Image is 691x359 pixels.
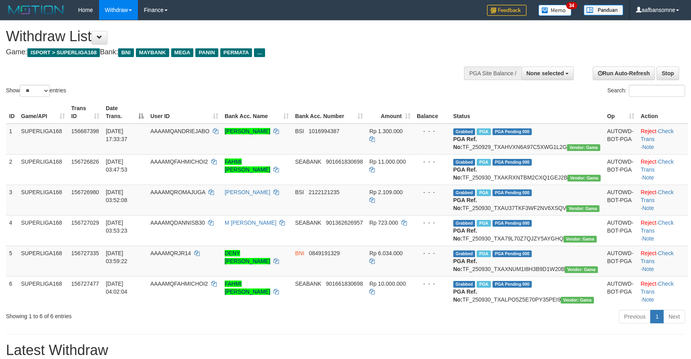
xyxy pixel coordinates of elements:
[18,154,68,185] td: SUPERLIGA168
[642,266,654,272] a: Note
[450,276,604,307] td: TF_250930_TXALPO5Z5E70PY35PEI9
[450,246,604,276] td: TF_250930_TXAXNUM1I8H3B9D1W20B
[18,101,68,124] th: Game/API: activate to sort column ascending
[195,48,218,57] span: PANIN
[604,124,638,155] td: AUTOWD-BOT-PGA
[584,5,623,15] img: panduan.png
[150,158,208,165] span: AAAAMQFAHMICHOI2
[6,246,18,276] td: 5
[369,281,406,287] span: Rp 10.000.000
[604,185,638,215] td: AUTOWD-BOT-PGA
[477,189,491,196] span: Marked by aafromsomean
[309,250,340,256] span: Copy 0849191329 to clipboard
[487,5,527,16] img: Feedback.jpg
[604,215,638,246] td: AUTOWD-BOT-PGA
[604,154,638,185] td: AUTOWD-BOT-PGA
[6,85,66,97] label: Show entries
[18,185,68,215] td: SUPERLIGA168
[295,189,304,195] span: BSI
[309,128,340,134] span: Copy 1016994387 to clipboard
[567,144,600,151] span: Vendor URL: https://trx31.1velocity.biz
[638,276,688,307] td: · ·
[18,215,68,246] td: SUPERLIGA168
[20,85,50,97] select: Showentries
[642,144,654,150] a: Note
[106,220,128,234] span: [DATE] 03:53:23
[136,48,169,57] span: MAYBANK
[453,220,475,227] span: Grabbed
[103,101,147,124] th: Date Trans.: activate to sort column descending
[619,310,651,323] a: Previous
[417,219,447,227] div: - - -
[561,297,594,304] span: Vendor URL: https://trx31.1velocity.biz
[6,215,18,246] td: 4
[6,342,685,358] h1: Latest Withdraw
[641,158,674,173] a: Check Trans
[450,215,604,246] td: TF_250930_TXA79L70Z7QJZY5AYGHQ
[6,276,18,307] td: 6
[6,185,18,215] td: 3
[106,128,128,142] span: [DATE] 17:33:37
[663,310,685,323] a: Next
[453,197,477,211] b: PGA Ref. No:
[225,250,270,264] a: DENY [PERSON_NAME]
[295,250,304,256] span: BNI
[492,128,532,135] span: PGA Pending
[604,246,638,276] td: AUTOWD-BOT-PGA
[638,215,688,246] td: · ·
[657,67,679,80] a: Stop
[225,220,277,226] a: M [PERSON_NAME]
[641,250,674,264] a: Check Trans
[638,154,688,185] td: · ·
[150,189,205,195] span: AAAAMQROMAJUGA
[453,166,477,181] b: PGA Ref. No:
[71,128,99,134] span: 156687398
[6,101,18,124] th: ID
[565,266,598,273] span: Vendor URL: https://trx31.1velocity.biz
[225,128,270,134] a: [PERSON_NAME]
[492,220,532,227] span: PGA Pending
[453,281,475,288] span: Grabbed
[650,310,664,323] a: 1
[71,220,99,226] span: 156727029
[369,128,403,134] span: Rp 1.300.000
[450,185,604,215] td: TF_250930_TXAU37TKF3WF2NV6XSQV
[326,281,363,287] span: Copy 901661830698 to clipboard
[6,4,66,16] img: MOTION_logo.png
[106,158,128,173] span: [DATE] 03:47:53
[106,189,128,203] span: [DATE] 03:52:08
[326,220,363,226] span: Copy 901362626957 to clipboard
[453,288,477,303] b: PGA Ref. No:
[477,250,491,257] span: Marked by aafnonsreyleab
[453,258,477,272] b: PGA Ref. No:
[450,124,604,155] td: TF_250929_TXAHVXN6A97C5XWG1L2G
[641,158,657,165] a: Reject
[450,101,604,124] th: Status
[453,250,475,257] span: Grabbed
[68,101,103,124] th: Trans ID: activate to sort column ascending
[171,48,194,57] span: MEGA
[604,101,638,124] th: Op: activate to sort column ascending
[477,220,491,227] span: Marked by aafandaneth
[18,276,68,307] td: SUPERLIGA168
[641,281,674,295] a: Check Trans
[566,2,577,9] span: 34
[369,158,406,165] span: Rp 11.000.000
[71,158,99,165] span: 156726826
[641,128,674,142] a: Check Trans
[641,189,674,203] a: Check Trans
[638,185,688,215] td: · ·
[563,236,597,243] span: Vendor URL: https://trx31.1velocity.biz
[453,227,477,242] b: PGA Ref. No:
[453,159,475,166] span: Grabbed
[417,127,447,135] div: - - -
[641,220,657,226] a: Reject
[492,281,532,288] span: PGA Pending
[71,281,99,287] span: 156727477
[220,48,252,57] span: PERMATA
[150,220,205,226] span: AAAAMQDANNISB30
[6,124,18,155] td: 1
[642,174,654,181] a: Note
[527,70,564,76] span: None selected
[417,158,447,166] div: - - -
